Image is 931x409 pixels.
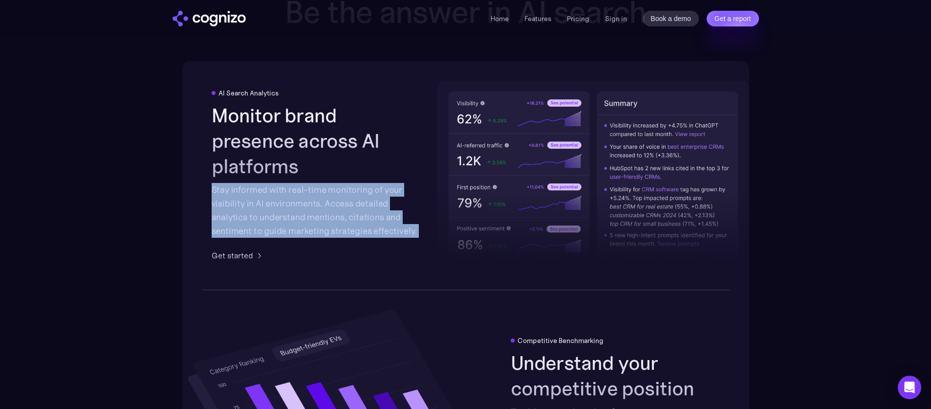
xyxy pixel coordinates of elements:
[524,14,551,23] a: Features
[518,337,604,344] div: Competitive Benchmarking
[437,81,749,270] img: AI visibility metrics performance insights
[212,183,421,238] div: Stay informed with real-time monitoring of your visibility in AI environments. Access detailed an...
[511,350,720,401] h2: Understand your competitive position
[643,11,699,26] a: Book a demo
[173,11,246,26] a: home
[491,14,509,23] a: Home
[605,13,627,24] a: Sign in
[212,250,253,261] div: Get started
[212,103,421,179] h2: Monitor brand presence across AI platforms
[212,250,265,261] a: Get started
[567,14,589,23] a: Pricing
[218,89,279,97] div: AI Search Analytics
[707,11,759,26] a: Get a report
[173,11,246,26] img: cognizo logo
[898,376,921,399] div: Open Intercom Messenger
